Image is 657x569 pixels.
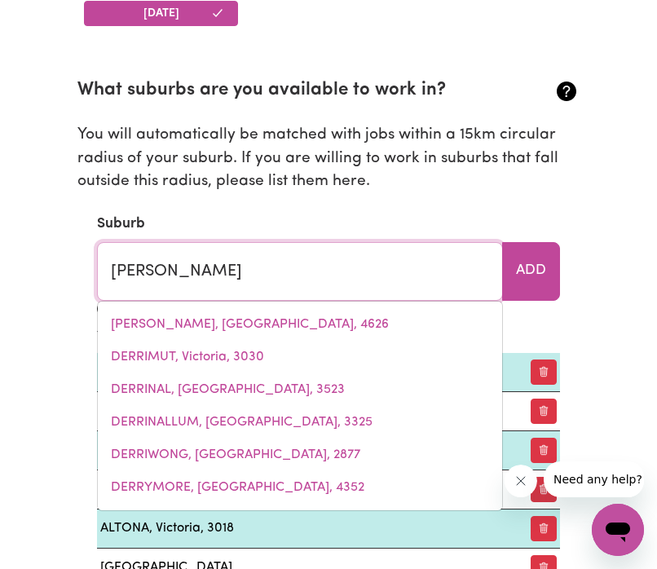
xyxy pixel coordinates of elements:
span: [PERSON_NAME], [GEOGRAPHIC_DATA], 4626 [111,318,389,331]
h2: What suburbs are you available to work in? [77,80,496,102]
span: DERRIWONG, [GEOGRAPHIC_DATA], 2877 [111,448,360,461]
input: e.g. North Bondi, New South Wales [97,242,503,301]
button: [DATE] [84,1,238,26]
span: DERRIMUT, Victoria, 3030 [111,351,264,364]
label: Suburb [97,214,145,235]
button: Remove preferred suburb [531,359,557,385]
a: DERRINAL, Victoria, 3523 [98,373,502,406]
a: DERRINALLUM, Victoria, 3325 [98,406,502,439]
span: DERRYMORE, [GEOGRAPHIC_DATA], 4352 [111,481,364,494]
p: You will automatically be matched with jobs within a 15km circular radius of your suburb. If you ... [77,124,580,194]
button: Remove preferred suburb [531,516,557,541]
button: Add to preferred suburbs [502,242,560,301]
a: DERRI DERRA, Queensland, 4626 [98,308,502,341]
button: Remove preferred suburb [531,438,557,463]
span: DERRINALLUM, [GEOGRAPHIC_DATA], 3325 [111,416,373,429]
a: DERRIWONG, New South Wales, 2877 [98,439,502,471]
button: Remove preferred suburb [531,399,557,424]
span: DERRINAL, [GEOGRAPHIC_DATA], 3523 [111,383,345,396]
div: menu-options [97,301,503,511]
iframe: Close message [505,465,537,497]
td: ALTONA, Victoria, 3018 [97,509,511,548]
iframe: Button to launch messaging window [592,504,644,556]
a: DERRYMORE, Queensland, 4352 [98,471,502,504]
iframe: Message from company [544,461,644,497]
a: DERRIMUT, Victoria, 3030 [98,341,502,373]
